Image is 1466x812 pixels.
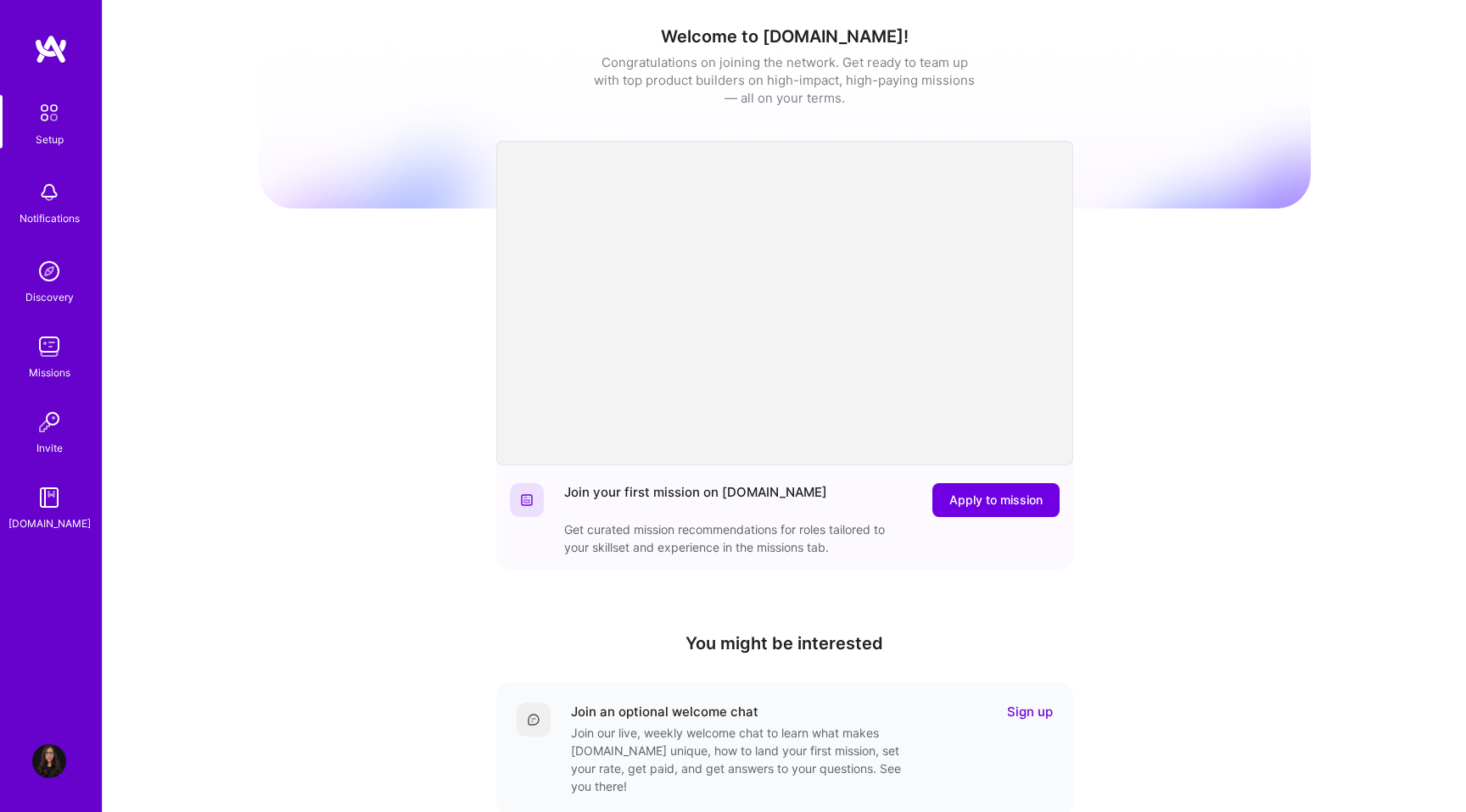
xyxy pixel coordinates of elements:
img: User Avatar [32,744,66,778]
div: Invite [36,439,63,457]
div: [DOMAIN_NAME] [8,514,91,532]
button: Apply to mission [932,483,1060,517]
div: Get curated mission recommendations for roles tailored to your skillset and experience in the mis... [564,520,904,556]
iframe: video [496,141,1073,465]
img: setup [31,95,67,131]
img: guide book [32,481,66,514]
div: Join your first mission on [DOMAIN_NAME] [564,483,827,517]
img: Comment [527,713,540,726]
img: bell [32,175,66,209]
a: Sign up [1007,703,1053,720]
div: Join our live, weekly welcome chat to learn what makes [DOMAIN_NAME] unique, how to land your fir... [571,724,910,795]
div: Notifications [20,209,80,227]
h1: Welcome to [DOMAIN_NAME]! [259,26,1311,47]
span: Apply to mission [949,492,1043,509]
div: Congratulations on joining the network. Get ready to team up with top product builders on high-im... [594,53,976,107]
a: User Avatar [28,744,70,778]
h4: You might be interested [496,633,1073,653]
div: Setup [36,131,64,148]
img: logo [34,34,68,64]
div: Join an optional welcome chat [571,703,758,720]
img: Invite [32,405,66,439]
div: Missions [29,364,70,381]
img: discovery [32,254,66,288]
div: Discovery [25,288,74,306]
img: Website [520,493,534,507]
img: teamwork [32,330,66,364]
